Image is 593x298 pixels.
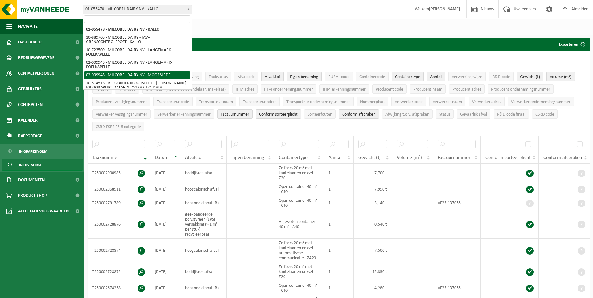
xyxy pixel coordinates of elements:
td: 1 [324,210,354,239]
span: Rapportage [18,128,42,144]
button: Eigen benamingEigen benaming: Activate to sort [287,72,322,81]
strong: [PERSON_NAME] [429,7,460,12]
td: 1 [324,182,354,196]
td: hoogcalorisch afval [180,182,227,196]
button: Producent vestigingsnummerProducent vestigingsnummer: Activate to sort [92,97,150,106]
td: behandeld hout (B) [180,281,227,295]
span: Contactpersonen [18,66,54,81]
button: Volume (m³)Volume (m³): Activate to sort [546,72,575,81]
td: bedrijfsrestafval [180,262,227,281]
td: Open container 40 m³ - C40 [274,196,324,210]
li: 10-889705 - MILCOBEL DAIRY - FAVV GRENSCONTROLEPOST - KALLO [84,34,190,46]
span: Verwerker ondernemingsnummer [511,100,570,104]
td: [DATE] [150,210,180,239]
button: IHM ondernemingsnummerIHM ondernemingsnummer: Activate to sort [261,84,316,94]
button: Transporteur naamTransporteur naam: Activate to sort [196,97,236,106]
li: 02-009949 - MILCOBEL DAIRY NV - LANGEMARK-POELKAPELLE [84,59,190,71]
td: T250002674258 [88,281,150,295]
button: Conform afspraken : Activate to sort [339,109,379,119]
td: T250002728874 [88,239,150,262]
span: Verwerker code [395,100,423,104]
span: Verwerkingswijze [452,75,482,79]
td: bedrijfsrestafval [180,164,227,182]
td: 7,700 t [354,164,392,182]
button: Transporteur codeTransporteur code: Activate to sort [153,97,193,106]
td: 1 [324,164,354,182]
span: In grafiekvorm [19,146,47,157]
button: EURAL codeEURAL code: Activate to sort [325,72,353,81]
span: Datum [155,155,168,160]
td: [DATE] [150,239,180,262]
button: CSRD codeCSRD code: Activate to sort [532,109,558,119]
span: Bedrijfsgegevens [18,50,55,66]
td: behandeld hout (B) [180,196,227,210]
span: Afwijking t.o.v. afspraken [385,112,429,117]
td: Open container 40 m³ - C40 [274,281,324,295]
td: 4,280 t [354,281,392,295]
button: Afwijking t.o.v. afsprakenAfwijking t.o.v. afspraken: Activate to sort [382,109,433,119]
button: Gewicht (t)Gewicht (t): Activate to sort [517,72,543,81]
button: CSRD ESRS E5-5 categorieCSRD ESRS E5-5 categorie: Activate to sort [92,122,144,131]
td: T250002728872 [88,262,150,281]
button: Verwerker ondernemingsnummerVerwerker ondernemingsnummer: Activate to sort [508,97,574,106]
span: Containercode [359,75,385,79]
button: Exporteren [554,38,589,51]
button: StatusStatus: Activate to sort [436,109,454,119]
span: Transporteur ondernemingsnummer [286,100,350,104]
td: [DATE] [150,262,180,281]
span: Producent code [376,87,403,92]
button: R&D codeR&amp;D code: Activate to sort [489,72,514,81]
td: 7,990 t [354,182,392,196]
span: R&D code [492,75,510,79]
td: hoogcalorisch afval [180,239,227,262]
button: SorteerfoutenSorteerfouten: Activate to sort [304,109,336,119]
td: 7,500 t [354,239,392,262]
span: Documenten [18,172,45,188]
span: IHM adres [236,87,254,92]
button: ContainercodeContainercode: Activate to sort [356,72,389,81]
span: Aantal [430,75,442,79]
span: Conform sorteerplicht [485,155,530,160]
li: 10-814518 - BELGOMILK MOORSLEDE - [PERSON_NAME][GEOGRAPHIC_DATA]-[GEOGRAPHIC_DATA] [84,79,190,92]
span: Sorteerfouten [308,112,332,117]
span: Producent vestigingsnummer [96,100,147,104]
td: 3,140 t [354,196,392,210]
td: 1 [324,239,354,262]
td: 1 [324,196,354,210]
button: ContainertypeContainertype: Activate to sort [392,72,424,81]
span: Volume (m³) [397,155,422,160]
span: 01-055478 - MILCOBEL DAIRY NV - KALLO [83,5,192,14]
button: IHM erkenningsnummerIHM erkenningsnummer: Activate to sort [319,84,369,94]
span: Conform afspraken [543,155,582,160]
td: 0,540 t [354,210,392,239]
span: Transporteur naam [199,100,233,104]
span: Containertype [395,75,420,79]
span: IHM erkenningsnummer [323,87,366,92]
td: Open container 40 m³ - C40 [274,182,324,196]
span: CSRD ESRS E5-5 categorie [96,125,141,129]
button: Verwerker adresVerwerker adres: Activate to sort [469,97,505,106]
span: R&D code finaal [497,112,525,117]
a: In grafiekvorm [2,145,83,157]
span: Volume (m³) [550,75,571,79]
td: [DATE] [150,196,180,210]
td: [DATE] [150,164,180,182]
span: Nummerplaat [360,100,385,104]
td: Zelfpers 20 m³ met kantelaar en deksel-automatische communicatie - ZA20 [274,239,324,262]
span: Eigen benaming [231,155,264,160]
td: T250002791789 [88,196,150,210]
button: Conform sorteerplicht : Activate to sort [256,109,301,119]
td: Zelfpers 20 m³ met kantelaar en deksel - Z20 [274,262,324,281]
span: Taakstatus [209,75,228,79]
td: T250002728876 [88,210,150,239]
button: AfvalstofAfvalstof: Activate to sort [261,72,284,81]
span: IHM ondernemingsnummer [264,87,313,92]
span: Afvalcode [238,75,255,79]
button: FactuurnummerFactuurnummer: Activate to sort [217,109,253,119]
td: geëxpandeerde polystyreen (EPS) verpakking (> 1 m² per stuk), recycleerbaar [180,210,227,239]
span: Factuurnummer [438,155,470,160]
button: VerwerkingswijzeVerwerkingswijze: Activate to sort [448,72,486,81]
span: Taaknummer [92,155,119,160]
button: Verwerker vestigingsnummerVerwerker vestigingsnummer: Activate to sort [92,109,151,119]
td: 1 [324,262,354,281]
